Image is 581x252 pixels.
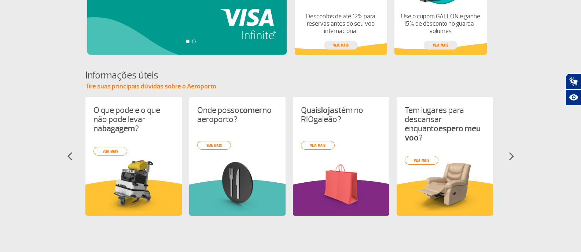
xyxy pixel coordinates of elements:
[85,179,182,216] img: amareloInformacoesUteis.svg
[293,179,389,216] img: roxoInformacoesUteis.svg
[189,179,286,216] img: verdeInformacoesUteis.svg
[405,106,485,142] p: Tem lugares para descansar enquanto ?
[405,123,481,143] strong: espero meu voo
[321,105,338,116] strong: lojas
[197,158,277,211] img: card%20informa%C3%A7%C3%B5es%208.png
[405,156,438,165] a: veja mais
[566,73,581,90] button: Abrir tradutor de língua de sinais.
[397,179,493,216] img: amareloInformacoesUteis.svg
[301,106,381,124] p: Quais têm no RIOgaleão?
[93,106,174,133] p: O que pode e o que não pode levar na ?
[239,105,262,116] strong: comer
[102,123,135,134] strong: bagagem
[324,41,358,50] a: veja mais
[301,141,335,150] a: veja mais
[301,13,380,35] p: Descontos de até 12% para reservas antes do seu voo internacional
[509,152,514,161] img: seta-direita
[197,141,231,150] a: veja mais
[85,82,496,91] p: Tire suas principais dúvidas sobre o Aeroporto
[301,158,381,211] img: card%20informa%C3%A7%C3%B5es%206.png
[400,13,480,35] p: Use o cupom GALEON e ganhe 15% de desconto no guarda-volumes
[566,73,581,106] div: Plugin de acessibilidade da Hand Talk.
[67,152,73,161] img: seta-esquerda
[566,90,581,106] button: Abrir recursos assistivos.
[93,158,174,211] img: card%20informa%C3%A7%C3%B5es%201.png
[85,69,496,82] h4: Informações úteis
[93,147,127,156] a: veja mais
[424,41,457,50] a: veja mais
[405,158,485,211] img: card%20informa%C3%A7%C3%B5es%204.png
[197,106,277,124] p: Onde posso no aeroporto?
